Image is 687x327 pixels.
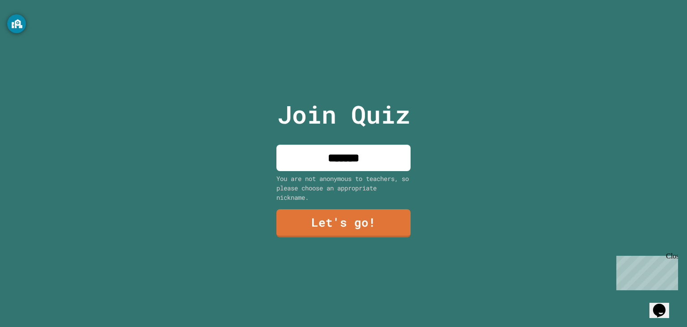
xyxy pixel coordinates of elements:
p: Join Quiz [277,96,410,133]
div: Chat with us now!Close [4,4,62,57]
a: Let's go! [276,209,411,237]
button: GoGuardian Privacy Information [7,14,26,33]
iframe: chat widget [613,252,678,290]
div: You are not anonymous to teachers, so please choose an appropriate nickname. [276,174,411,202]
iframe: chat widget [649,291,678,318]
